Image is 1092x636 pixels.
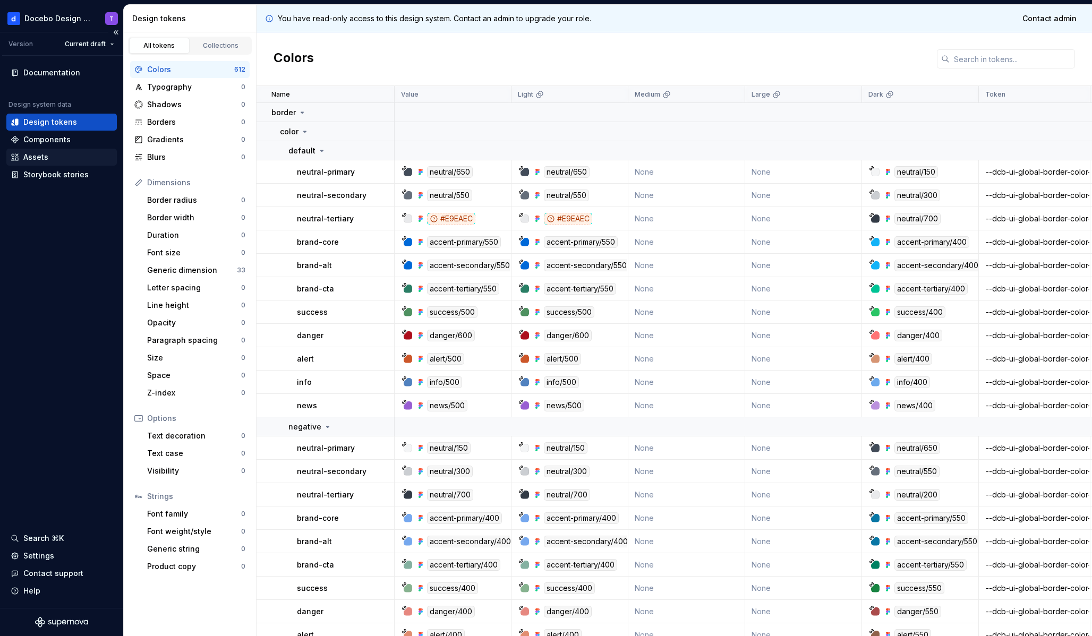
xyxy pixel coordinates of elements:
[143,349,250,366] a: Size0
[241,118,245,126] div: 0
[979,606,1089,617] div: --dcb-ui-global-border-color-danger-negative
[544,489,590,501] div: neutral/700
[288,422,321,432] p: negative
[894,306,945,318] div: success/400
[6,131,117,148] a: Components
[8,100,71,109] div: Design system data
[745,324,862,347] td: None
[130,96,250,113] a: Shadows0
[745,394,862,417] td: None
[628,577,745,600] td: None
[979,377,1089,388] div: --dcb-ui-global-border-color-info
[147,230,241,240] div: Duration
[147,370,241,381] div: Space
[241,545,245,553] div: 0
[6,565,117,582] button: Contact support
[745,160,862,184] td: None
[894,559,967,571] div: accent-tertiary/550
[297,260,332,271] p: brand-alt
[894,166,938,178] div: neutral/150
[147,388,241,398] div: Z-index
[6,547,117,564] a: Settings
[544,353,581,365] div: alert/500
[147,526,241,537] div: Font weight/style
[241,248,245,257] div: 0
[427,306,477,318] div: success/500
[109,14,114,23] div: T
[241,153,245,161] div: 0
[628,506,745,530] td: None
[143,427,250,444] a: Text decoration0
[745,184,862,207] td: None
[1022,13,1077,24] span: Contact admin
[241,301,245,310] div: 0
[147,335,241,346] div: Paragraph spacing
[1016,9,1084,28] a: Contact admin
[2,7,121,30] button: Docebo Design SystemT
[752,90,770,99] p: Large
[147,317,241,328] div: Opacity
[23,169,89,180] div: Storybook stories
[147,353,241,363] div: Size
[979,466,1089,477] div: --dcb-ui-global-border-color-neutral-secondary-negative
[979,513,1089,523] div: --dcb-ui-global-border-color-brand-core-negative
[241,336,245,345] div: 0
[544,260,629,271] div: accent-secondary/550
[6,114,117,131] a: Design tokens
[628,254,745,277] td: None
[979,583,1089,594] div: --dcb-ui-global-border-color-success-negative
[297,190,366,201] p: neutral-secondary
[143,540,250,557] a: Generic string0
[147,247,241,258] div: Font size
[894,190,940,201] div: neutral/300
[130,61,250,78] a: Colors612
[241,196,245,204] div: 0
[427,606,475,617] div: danger/400
[297,400,317,411] p: news
[147,282,241,293] div: Letter spacing
[297,377,312,388] p: info
[427,353,464,365] div: alert/500
[894,353,932,365] div: alert/400
[241,449,245,458] div: 0
[544,536,630,547] div: accent-secondary/400
[23,533,64,544] div: Search ⌘K
[143,297,250,314] a: Line height0
[297,513,339,523] p: brand-core
[544,606,592,617] div: danger/400
[628,300,745,324] td: None
[60,37,119,51] button: Current draft
[427,442,471,454] div: neutral/150
[745,371,862,394] td: None
[894,236,969,248] div: accent-primary/400
[979,190,1089,201] div: --dcb-ui-global-border-color-neutral-secondary
[544,442,587,454] div: neutral/150
[241,231,245,239] div: 0
[271,90,290,99] p: Name
[979,237,1089,247] div: --dcb-ui-global-border-color-brand-core
[280,126,298,137] p: color
[427,330,475,341] div: danger/600
[427,512,502,524] div: accent-primary/400
[894,442,940,454] div: neutral/650
[628,436,745,460] td: None
[628,184,745,207] td: None
[6,64,117,81] a: Documentation
[143,227,250,244] a: Duration0
[108,25,123,40] button: Collapse sidebar
[147,466,241,476] div: Visibility
[427,236,501,248] div: accent-primary/550
[894,400,935,411] div: news/400
[130,149,250,166] a: Blurs0
[745,600,862,623] td: None
[297,489,354,500] p: neutral-tertiary
[234,65,245,74] div: 612
[297,330,323,341] p: danger
[143,523,250,540] a: Font weight/style0
[427,582,478,594] div: success/400
[427,213,475,225] div: #E9EAEC
[147,99,241,110] div: Shadows
[147,82,241,92] div: Typography
[143,367,250,384] a: Space0
[544,582,595,594] div: success/400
